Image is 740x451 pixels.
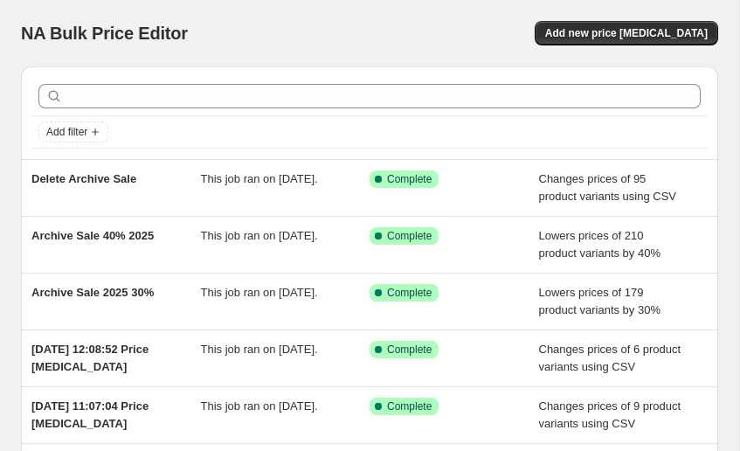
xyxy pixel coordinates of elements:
[31,343,149,373] span: [DATE] 12:08:52 Price [MEDICAL_DATA]
[545,26,708,40] span: Add new price [MEDICAL_DATA]
[535,21,718,45] button: Add new price [MEDICAL_DATA]
[201,399,318,413] span: This job ran on [DATE].
[539,229,660,260] span: Lowers prices of 210 product variants by 40%
[201,229,318,242] span: This job ran on [DATE].
[201,172,318,185] span: This job ran on [DATE].
[387,286,432,300] span: Complete
[539,286,660,316] span: Lowers prices of 179 product variants by 30%
[38,121,108,142] button: Add filter
[387,172,432,186] span: Complete
[201,343,318,356] span: This job ran on [DATE].
[21,24,188,43] span: NA Bulk Price Editor
[201,286,318,299] span: This job ran on [DATE].
[387,399,432,413] span: Complete
[539,343,681,373] span: Changes prices of 6 product variants using CSV
[31,172,136,185] span: Delete Archive Sale
[539,172,677,203] span: Changes prices of 95 product variants using CSV
[387,343,432,357] span: Complete
[46,125,87,139] span: Add filter
[31,286,154,299] span: Archive Sale 2025 30%
[539,399,681,430] span: Changes prices of 9 product variants using CSV
[31,399,149,430] span: [DATE] 11:07:04 Price [MEDICAL_DATA]
[31,229,154,242] span: Archive Sale 40% 2025
[387,229,432,243] span: Complete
